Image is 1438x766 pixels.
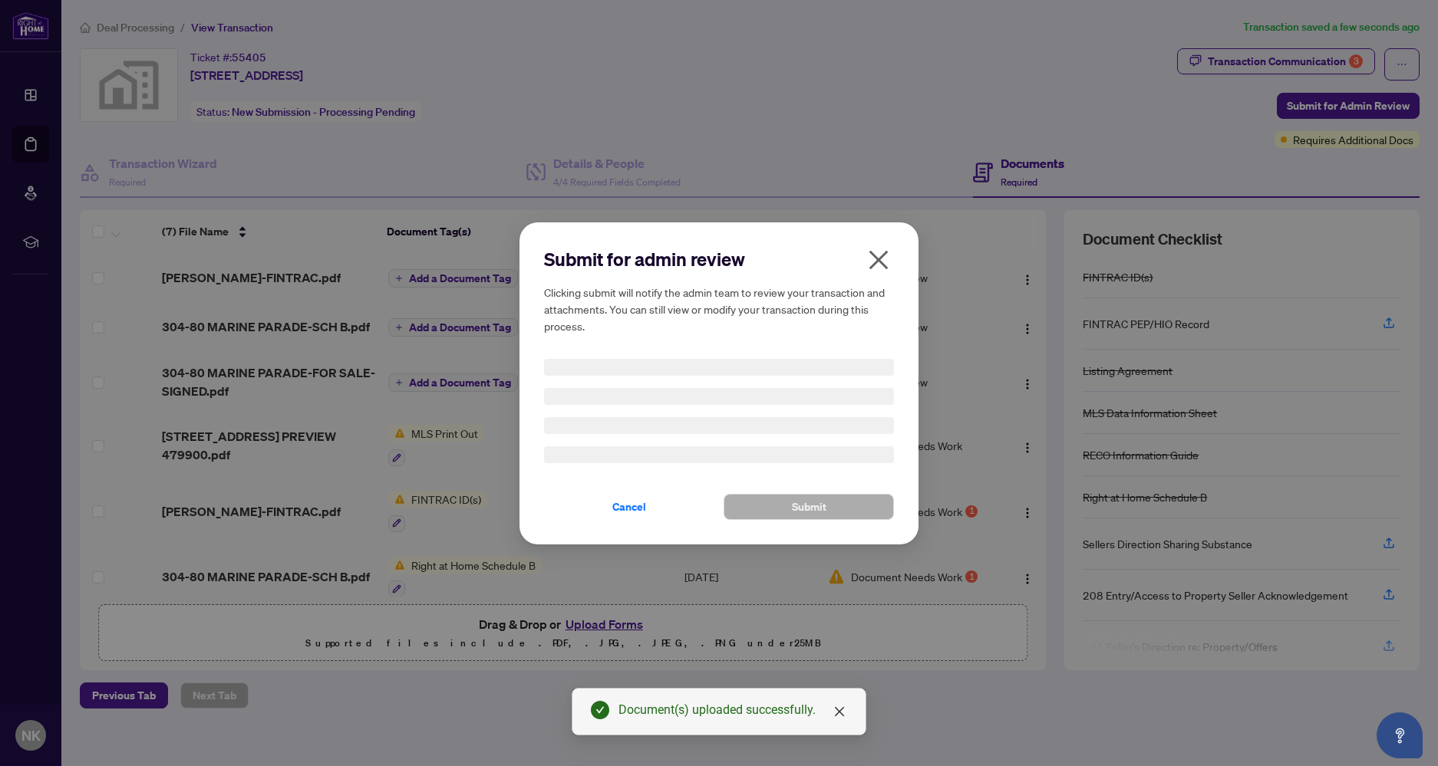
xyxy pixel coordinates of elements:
span: close [833,705,846,718]
h5: Clicking submit will notify the admin team to review your transaction and attachments. You can st... [544,284,894,334]
h2: Submit for admin review [544,247,894,271]
a: Close [831,703,848,720]
button: Cancel [544,494,714,520]
button: Submit [724,494,894,520]
span: check-circle [591,701,609,719]
button: Open asap [1377,712,1423,758]
span: close [866,248,891,272]
div: Document(s) uploaded successfully. [618,701,847,719]
span: Cancel [612,495,646,519]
